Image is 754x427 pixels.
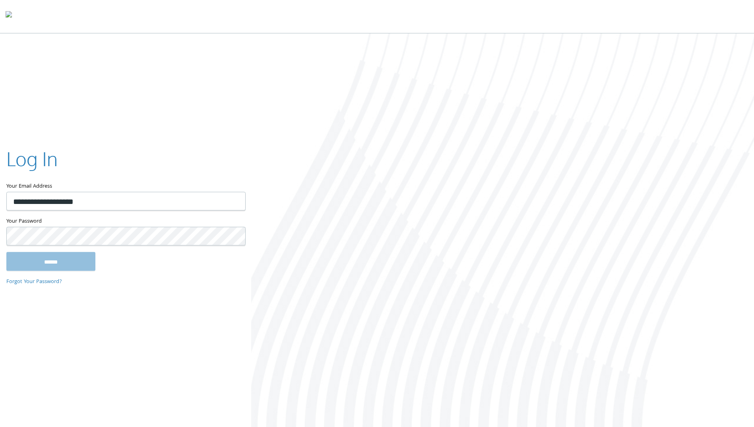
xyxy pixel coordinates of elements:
a: Forgot Your Password? [6,278,62,287]
label: Your Password [6,217,245,227]
h2: Log In [6,146,58,172]
keeper-lock: Open Keeper Popup [230,231,239,241]
keeper-lock: Open Keeper Popup [230,196,239,206]
img: todyl-logo-dark.svg [6,8,12,24]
